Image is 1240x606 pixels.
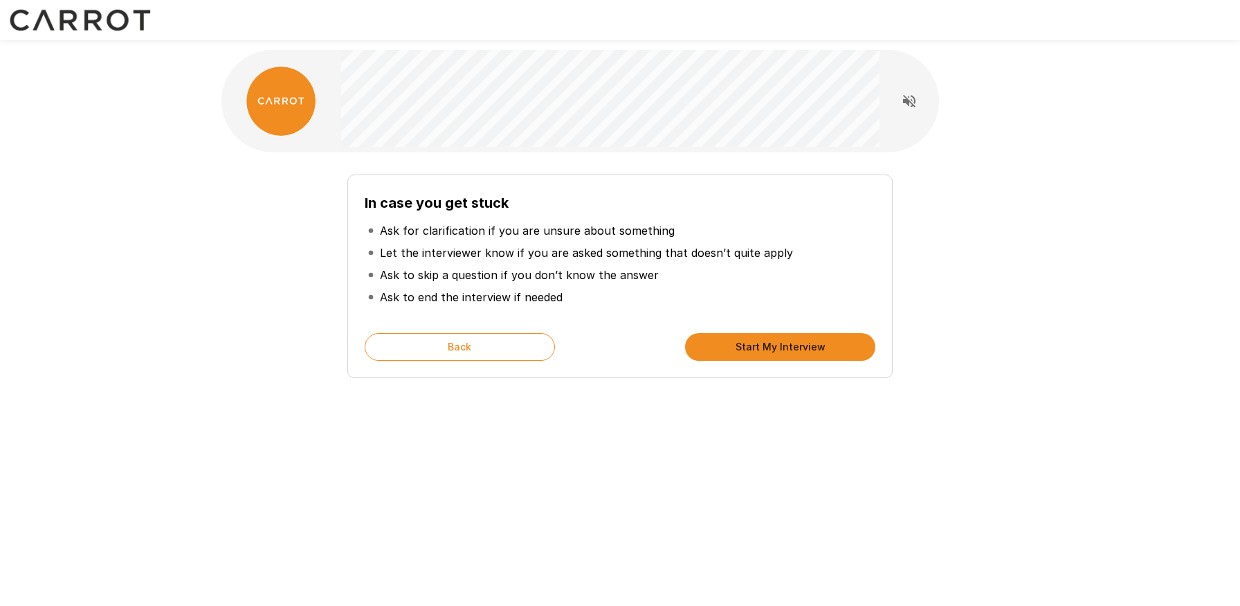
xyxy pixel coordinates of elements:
p: Ask to skip a question if you don’t know the answer [380,267,659,283]
button: Start My Interview [685,333,875,361]
button: Back [365,333,555,361]
button: Read questions aloud [895,87,923,115]
p: Ask for clarification if you are unsure about something [380,222,675,239]
p: Let the interviewer know if you are asked something that doesn’t quite apply [380,244,793,261]
b: In case you get stuck [365,195,509,211]
p: Ask to end the interview if needed [380,289,563,305]
img: carrot_logo.png [246,66,316,136]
